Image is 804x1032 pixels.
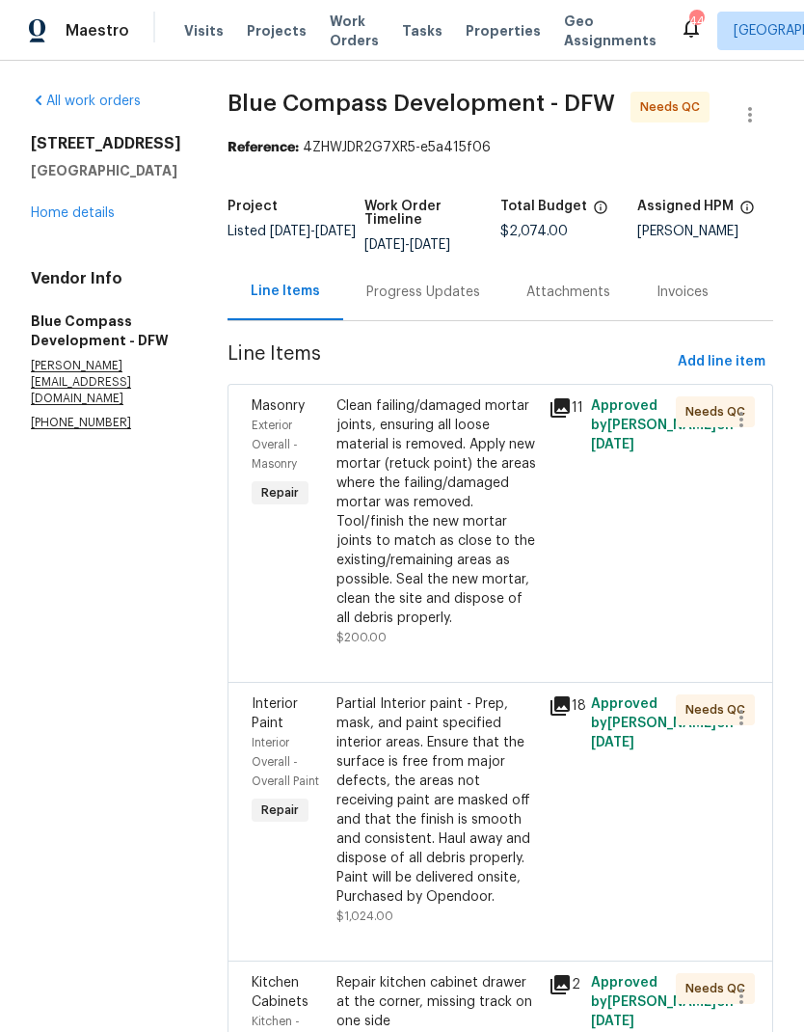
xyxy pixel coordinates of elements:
[410,238,450,252] span: [DATE]
[228,344,670,380] span: Line Items
[637,200,734,213] h5: Assigned HPM
[591,399,734,451] span: Approved by [PERSON_NAME] on
[593,200,608,225] span: The total cost of line items that have been proposed by Opendoor. This sum includes line items th...
[336,973,537,1031] div: Repair kitchen cabinet drawer at the corner, missing track on one side
[270,225,310,238] span: [DATE]
[657,283,709,302] div: Invoices
[228,225,356,238] span: Listed
[678,350,765,374] span: Add line item
[228,138,773,157] div: 4ZHWJDR2G7XR5-e5a415f06
[685,700,753,720] span: Needs QC
[247,21,307,41] span: Projects
[252,976,308,1009] span: Kitchen Cabinets
[591,697,734,749] span: Approved by [PERSON_NAME] on
[336,396,537,628] div: Clean failing/damaged mortar joints, ensuring all loose material is removed. Apply new mortar (re...
[364,200,501,227] h5: Work Order Timeline
[549,694,579,718] div: 18
[549,396,579,420] div: 11
[739,200,755,225] span: The hpm assigned to this work order.
[31,269,181,288] h4: Vendor Info
[466,21,541,41] span: Properties
[670,344,773,380] button: Add line item
[252,399,305,413] span: Masonry
[254,483,307,502] span: Repair
[685,402,753,421] span: Needs QC
[591,976,734,1028] span: Approved by [PERSON_NAME] on
[270,225,356,238] span: -
[31,312,181,350] h5: Blue Compass Development - DFW
[31,95,141,108] a: All work orders
[364,238,405,252] span: [DATE]
[31,161,181,180] h5: [GEOGRAPHIC_DATA]
[689,12,703,31] div: 44
[251,282,320,301] div: Line Items
[315,225,356,238] span: [DATE]
[640,97,708,117] span: Needs QC
[591,1015,634,1028] span: [DATE]
[564,12,657,50] span: Geo Assignments
[500,225,568,238] span: $2,074.00
[228,92,615,115] span: Blue Compass Development - DFW
[252,737,319,787] span: Interior Overall - Overall Paint
[254,801,307,820] span: Repair
[591,438,634,451] span: [DATE]
[500,200,587,213] h5: Total Budget
[66,21,129,41] span: Maestro
[336,910,393,922] span: $1,024.00
[336,694,537,907] div: Partial Interior paint - Prep, mask, and paint specified interior areas. Ensure that the surface ...
[252,420,298,470] span: Exterior Overall - Masonry
[31,206,115,220] a: Home details
[330,12,379,50] span: Work Orders
[549,973,579,996] div: 2
[252,697,298,730] span: Interior Paint
[526,283,610,302] div: Attachments
[184,21,224,41] span: Visits
[364,238,450,252] span: -
[336,632,387,643] span: $200.00
[591,736,634,749] span: [DATE]
[402,24,442,38] span: Tasks
[228,200,278,213] h5: Project
[31,134,181,153] h2: [STREET_ADDRESS]
[366,283,480,302] div: Progress Updates
[637,225,774,238] div: [PERSON_NAME]
[685,979,753,998] span: Needs QC
[228,141,299,154] b: Reference:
